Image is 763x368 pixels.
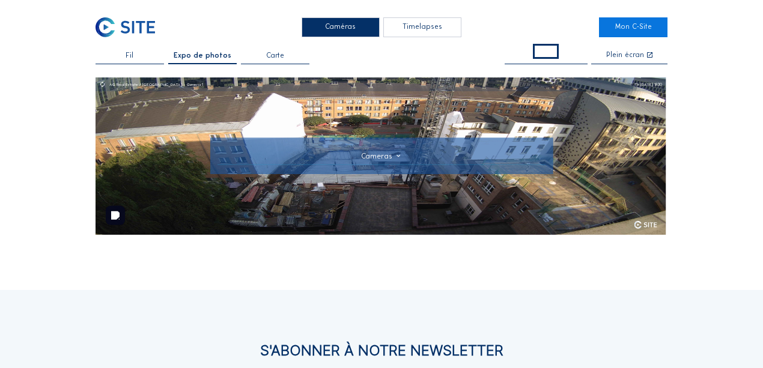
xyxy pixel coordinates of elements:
[96,77,666,235] a: AG Real Estate / [GEOGRAPHIC_DATA]Camera 1Th [DATE] 18:30Imagelogo
[634,82,662,86] div: Th [DATE] 18:30
[599,17,667,37] a: Mon C-Site
[187,82,203,86] div: Camera 1
[174,52,231,59] span: Expo de photos
[96,17,164,37] a: C-SITE Logo
[606,52,644,59] div: Plein écran
[109,82,187,86] div: AG Real Estate / [GEOGRAPHIC_DATA]
[96,77,666,235] img: Image
[302,17,380,37] div: Caméras
[126,52,133,59] span: Fil
[96,343,668,358] div: S'Abonner à notre newsletter
[266,52,284,59] span: Carte
[383,17,461,37] div: Timelapses
[634,221,657,229] img: logo
[96,17,156,37] img: C-SITE Logo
